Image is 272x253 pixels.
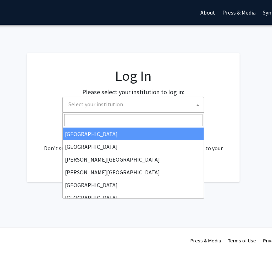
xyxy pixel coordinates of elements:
[63,128,204,140] li: [GEOGRAPHIC_DATA]
[64,114,202,126] input: Search
[63,179,204,191] li: [GEOGRAPHIC_DATA]
[63,140,204,153] li: [GEOGRAPHIC_DATA]
[63,166,204,179] li: [PERSON_NAME][GEOGRAPHIC_DATA]
[41,127,226,161] div: No account? . Don't see your institution? about bringing ForagerOne to your institution.
[41,67,226,84] h1: Log In
[190,237,221,244] a: Press & Media
[63,153,204,166] li: [PERSON_NAME][GEOGRAPHIC_DATA]
[66,97,204,112] span: Select your institution
[228,237,256,244] a: Terms of Use
[62,97,204,113] span: Select your institution
[63,191,204,204] li: [GEOGRAPHIC_DATA]
[5,221,30,248] iframe: Chat
[82,87,184,97] label: Please select your institution to log in:
[68,101,123,108] span: Select your institution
